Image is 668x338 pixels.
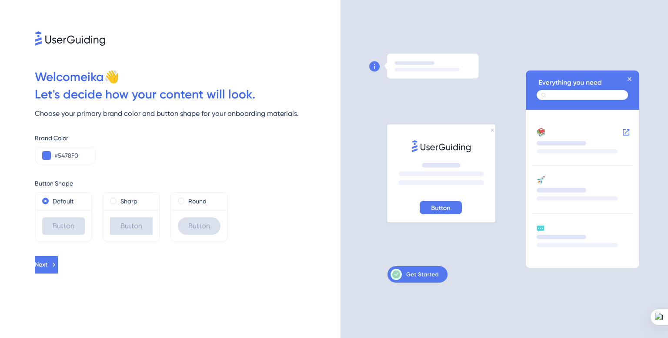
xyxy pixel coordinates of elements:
[35,178,341,189] div: Button Shape
[188,196,207,206] label: Round
[35,133,341,143] div: Brand Color
[35,108,341,119] div: Choose your primary brand color and button shape for your onboarding materials.
[35,68,341,86] div: Welcome ika 👋
[120,196,137,206] label: Sharp
[35,86,341,103] div: Let ' s decide how your content will look.
[35,256,58,274] button: Next
[35,260,47,270] span: Next
[53,196,73,206] label: Default
[178,217,220,235] div: Button
[42,217,85,235] div: Button
[110,217,153,235] div: Button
